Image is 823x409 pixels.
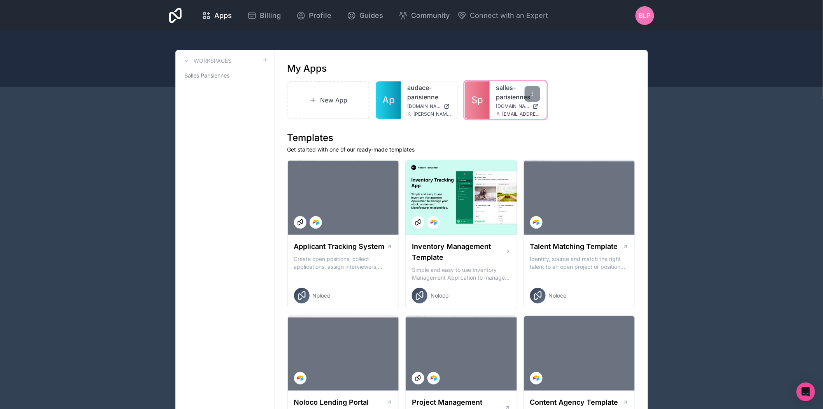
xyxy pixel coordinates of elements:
span: Salles Parisiennes [185,72,230,79]
span: BLP [639,11,651,20]
span: Sp [471,94,483,106]
p: Simple and easy to use Inventory Management Application to manage your stock, orders and Manufact... [412,266,511,282]
img: Airtable Logo [297,375,303,381]
a: New App [287,81,370,119]
img: Airtable Logo [313,219,319,226]
h1: Noloco Lending Portal [294,397,369,408]
div: Open Intercom Messenger [797,383,815,401]
span: Guides [359,10,383,21]
img: Airtable Logo [533,375,539,381]
a: Apps [196,7,238,24]
span: Connect with an Expert [470,10,548,21]
span: [PERSON_NAME][EMAIL_ADDRESS][PERSON_NAME][DOMAIN_NAME] [413,111,452,117]
a: Salles Parisiennes [182,69,268,83]
a: Ap [376,81,401,119]
span: Noloco [549,292,567,300]
span: Community [411,10,450,21]
span: Noloco [313,292,331,300]
h1: Templates [287,132,636,144]
a: Sp [465,81,490,119]
img: Airtable Logo [431,219,437,226]
h1: Applicant Tracking System [294,241,385,252]
span: Billing [260,10,281,21]
span: [EMAIL_ADDRESS][DOMAIN_NAME] [502,111,540,117]
h1: My Apps [287,62,327,75]
p: Identify, source and match the right talent to an open project or position with our Talent Matchi... [530,255,629,271]
span: [DOMAIN_NAME] [496,103,529,109]
a: Workspaces [182,56,232,65]
a: Community [392,7,456,24]
p: Create open positions, collect applications, assign interviewers, centralise candidate feedback a... [294,255,393,271]
button: Connect with an Expert [457,10,548,21]
span: Profile [309,10,331,21]
span: Noloco [431,292,448,300]
a: salles-parisiennes [496,83,540,102]
span: Ap [382,94,395,106]
a: Billing [241,7,287,24]
h3: Workspaces [194,57,232,65]
h1: Content Agency Template [530,397,618,408]
a: audace-parisienne [407,83,452,102]
a: Profile [290,7,338,24]
img: Airtable Logo [533,219,539,226]
a: Guides [341,7,389,24]
h1: Inventory Management Template [412,241,505,263]
h1: Talent Matching Template [530,241,618,252]
p: Get started with one of our ready-made templates [287,146,636,153]
img: Airtable Logo [431,375,437,381]
span: [DOMAIN_NAME] [407,103,441,109]
a: [DOMAIN_NAME] [407,103,452,109]
span: Apps [214,10,232,21]
a: [DOMAIN_NAME] [496,103,540,109]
